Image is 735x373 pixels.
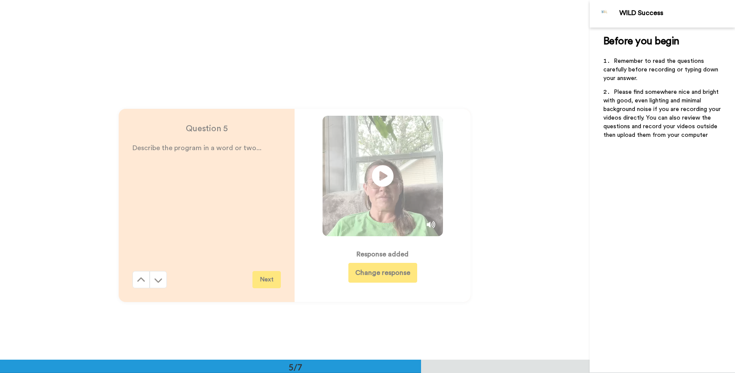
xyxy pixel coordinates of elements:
span: Remember to read the questions carefully before recording or typing down your answer. [603,58,720,81]
button: Next [252,271,281,288]
button: Change response [348,263,417,283]
span: Before you begin [603,36,680,46]
img: Profile Image [594,3,615,24]
span: Describe the program in a word or two... [132,145,261,151]
div: 5/7 [275,361,316,373]
span: Please find somewhere nice and bright with good, even lighting and minimal background noise if yo... [603,89,723,138]
div: WILD Success [619,9,735,17]
div: Response added [357,249,409,259]
img: Mute/Unmute [427,220,435,229]
h4: Question 5 [132,123,281,135]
